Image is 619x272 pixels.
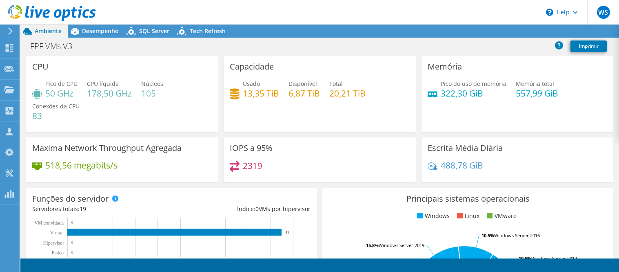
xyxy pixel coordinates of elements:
[34,220,64,226] text: VM convidada
[329,89,366,98] h4: 20,21 TiB
[255,205,259,213] span: 0
[481,232,494,238] tspan: 10.5%
[428,144,503,153] h3: Escrita Média Diária
[441,89,506,98] h4: 322,30 GiB
[52,250,64,256] tspan: Físico
[80,205,86,213] span: 19
[32,144,182,153] h3: Maxima Network Throughput Agregada
[35,27,62,35] span: Ambiente
[171,205,311,214] div: Índice: VMs por hipervisor
[32,62,49,71] h3: CPU
[243,161,262,170] h4: 2319
[288,89,320,98] h4: 6,87 TiB
[87,89,132,98] h4: 178,50 GHz
[328,194,607,203] h3: Principais sistemas operacionais
[494,232,540,238] tspan: Windows Server 2016
[516,89,558,98] h4: 557,99 GiB
[516,80,554,88] span: Memória total
[87,80,119,88] span: CPU líquida
[286,230,290,234] text: 19
[82,27,119,35] span: Desempenho
[366,242,379,248] tspan: 15.8%
[441,161,483,170] h4: 488,78 GiB
[415,211,450,220] li: Windows
[455,211,479,220] li: Linux
[379,242,424,248] tspan: Windows Server 2019
[27,42,85,51] h1: FPF VMs V3
[43,240,64,246] text: Hipervisor
[32,111,80,120] h4: 83
[329,80,343,88] span: Total
[141,89,163,98] h4: 105
[570,40,607,52] a: Imprimir
[546,9,553,16] svg: \n
[139,27,169,35] span: SQL Server
[71,220,73,225] text: 0
[71,250,73,254] text: 0
[428,62,462,71] h3: Memória
[230,62,274,71] h3: Capacidade
[531,255,577,261] tspan: Windows Server 2012
[230,144,273,153] h3: IOPS a 95%
[32,102,80,110] span: Conexões da CPU
[288,80,317,88] span: Disponível
[45,80,78,88] span: Pico de CPU
[243,80,260,88] span: Usado
[441,80,506,88] span: Pico do uso de memória
[71,241,73,245] text: 0
[519,255,531,261] tspan: 10.5%
[243,89,279,98] h4: 13,35 TiB
[50,230,64,236] text: Virtual
[190,27,226,35] span: Tech Refresh
[45,89,78,98] h4: 50 GHz
[485,211,517,220] li: VMware
[597,6,610,19] span: WS
[141,80,163,88] span: Núcleos
[45,161,118,170] h4: 518,56 megabits/s
[32,194,109,203] h3: Funções do servidor
[32,205,171,214] div: Servidores totais:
